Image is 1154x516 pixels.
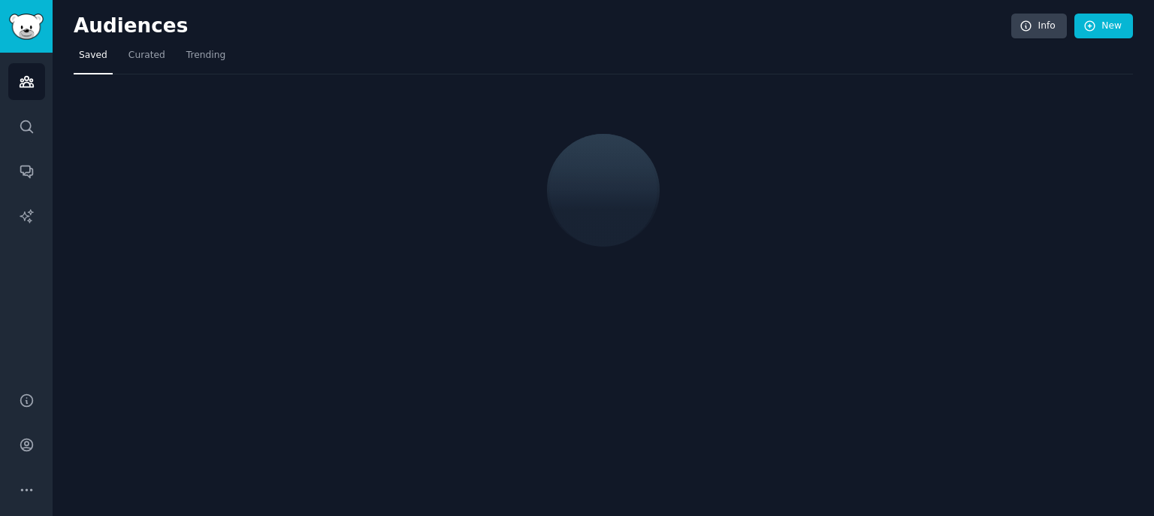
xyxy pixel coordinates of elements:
[181,44,231,74] a: Trending
[74,44,113,74] a: Saved
[74,14,1011,38] h2: Audiences
[186,49,225,62] span: Trending
[128,49,165,62] span: Curated
[9,14,44,40] img: GummySearch logo
[1074,14,1133,39] a: New
[123,44,171,74] a: Curated
[1011,14,1067,39] a: Info
[79,49,107,62] span: Saved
